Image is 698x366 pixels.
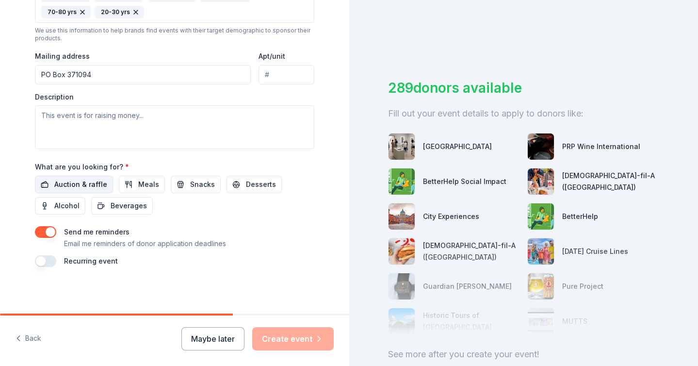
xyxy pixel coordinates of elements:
[35,27,314,42] div: We use this information to help brands find events with their target demographic to sponsor their...
[138,179,159,190] span: Meals
[35,92,74,102] label: Description
[54,179,107,190] span: Auction & raffle
[171,176,221,193] button: Snacks
[64,238,226,250] p: Email me reminders of donor application deadlines
[388,106,660,121] div: Fill out your event details to apply to donors like:
[54,200,80,212] span: Alcohol
[181,327,244,350] button: Maybe later
[246,179,276,190] span: Desserts
[259,51,285,61] label: Apt/unit
[562,170,659,193] div: [DEMOGRAPHIC_DATA]-fil-A ([GEOGRAPHIC_DATA])
[41,6,91,18] div: 70-80 yrs
[35,162,129,172] label: What are you looking for?
[528,133,554,160] img: photo for PRP Wine International
[91,197,153,215] button: Beverages
[259,65,314,84] input: #
[35,51,90,61] label: Mailing address
[95,6,144,18] div: 20-30 yrs
[388,347,660,362] div: See more after you create your event!
[35,176,113,193] button: Auction & raffle
[64,257,118,265] label: Recurring event
[35,65,251,84] input: Enter a US address
[35,197,85,215] button: Alcohol
[227,176,282,193] button: Desserts
[16,329,41,349] button: Back
[562,141,640,152] div: PRP Wine International
[111,200,147,212] span: Beverages
[389,168,415,195] img: photo for BetterHelp Social Impact
[388,78,660,98] div: 289 donors available
[562,211,598,222] div: BetterHelp
[64,228,130,236] label: Send me reminders
[389,133,415,160] img: photo for San Diego Museum of Art
[423,211,479,222] div: City Experiences
[389,203,415,230] img: photo for City Experiences
[423,176,506,187] div: BetterHelp Social Impact
[423,141,492,152] div: [GEOGRAPHIC_DATA]
[190,179,215,190] span: Snacks
[528,168,554,195] img: photo for Chick-fil-A (San Diego Carmel Mountain)
[119,176,165,193] button: Meals
[528,203,554,230] img: photo for BetterHelp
